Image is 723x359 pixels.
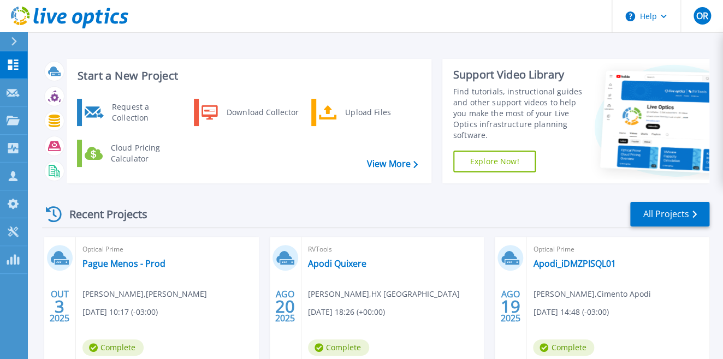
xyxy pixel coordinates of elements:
[77,99,189,126] a: Request a Collection
[500,286,521,326] div: AGO 2025
[82,243,252,255] span: Optical Prime
[221,101,304,123] div: Download Collector
[308,258,366,269] a: Apodi Quixere
[533,306,608,318] span: [DATE] 14:48 (-03:00)
[533,243,703,255] span: Optical Prime
[55,302,64,311] span: 3
[82,339,144,356] span: Complete
[105,142,186,164] div: Cloud Pricing Calculator
[308,339,369,356] span: Complete
[630,202,709,226] a: All Projects
[533,258,615,269] a: Apodi_iDMZPISQL01
[42,201,162,228] div: Recent Projects
[453,68,586,82] div: Support Video Library
[82,306,158,318] span: [DATE] 10:17 (-03:00)
[501,302,520,311] span: 19
[106,101,186,123] div: Request a Collection
[308,306,385,318] span: [DATE] 18:26 (+00:00)
[367,159,418,169] a: View More
[78,70,417,82] h3: Start a New Project
[275,286,295,326] div: AGO 2025
[275,302,295,311] span: 20
[194,99,306,126] a: Download Collector
[77,140,189,167] a: Cloud Pricing Calculator
[82,288,207,300] span: [PERSON_NAME] , [PERSON_NAME]
[311,99,423,126] a: Upload Files
[533,288,650,300] span: [PERSON_NAME] , Cimento Apodi
[696,11,708,20] span: OR
[453,86,586,141] div: Find tutorials, instructional guides and other support videos to help you make the most of your L...
[49,286,70,326] div: OUT 2025
[453,151,536,172] a: Explore Now!
[533,339,594,356] span: Complete
[308,288,460,300] span: [PERSON_NAME] , HX [GEOGRAPHIC_DATA]
[340,101,420,123] div: Upload Files
[308,243,478,255] span: RVTools
[82,258,165,269] a: Pague Menos - Prod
